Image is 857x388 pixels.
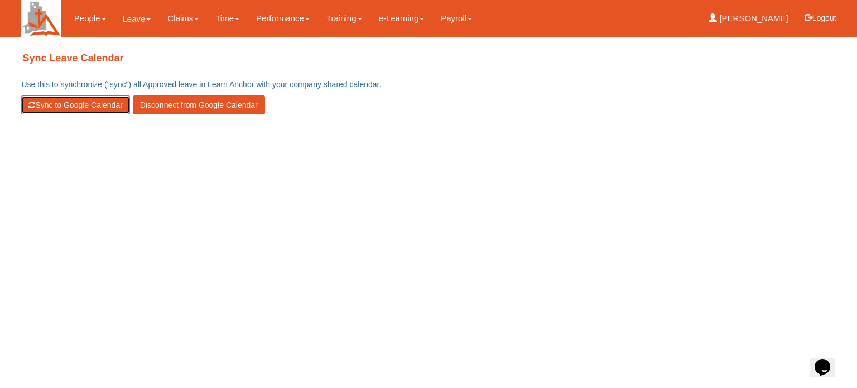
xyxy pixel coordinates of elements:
h4: Sync Leave Calendar [21,47,835,70]
a: Training [326,6,362,31]
a: Payroll [441,6,472,31]
a: e-Learning [379,6,425,31]
a: Leave [123,6,151,32]
a: Time [215,6,239,31]
a: Claims [167,6,199,31]
iframe: chat widget [810,343,846,377]
a: Performance [256,6,310,31]
button: Logout [797,4,844,31]
button: Sync to Google Calendar [21,95,129,114]
a: People [74,6,106,31]
p: Use this to synchronize ("sync") all Approved leave in Learn Anchor with your company shared cale... [21,79,835,90]
button: Disconnect from Google Calendar [133,95,265,114]
a: [PERSON_NAME] [709,6,788,31]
